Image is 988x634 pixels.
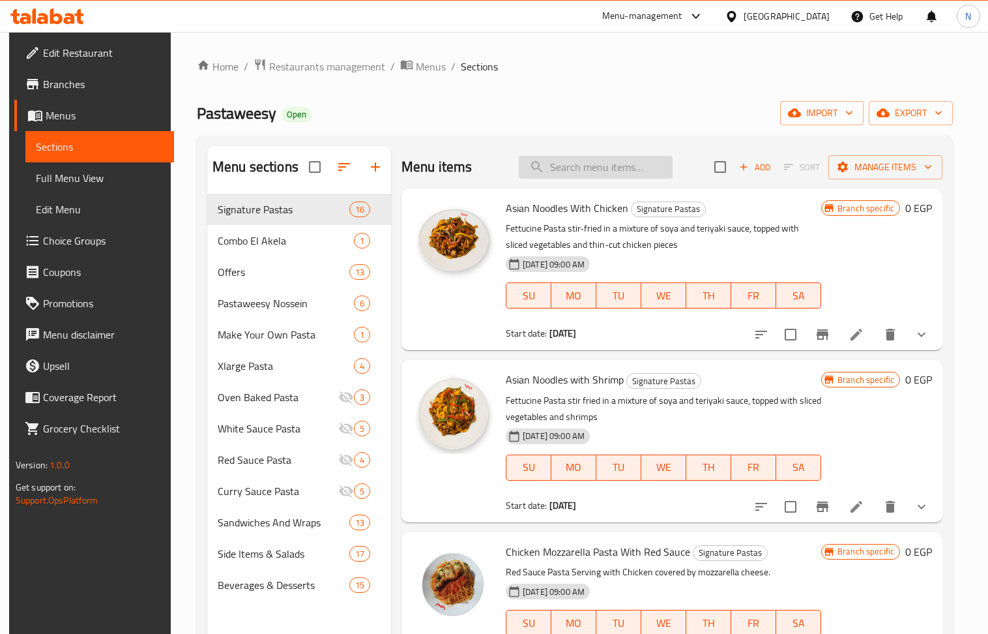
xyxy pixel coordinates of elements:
[43,76,164,92] span: Branches
[338,483,354,499] svg: Inactive section
[914,327,929,342] svg: Show Choices
[354,327,370,342] div: items
[781,614,816,633] span: SA
[218,546,349,562] span: Side Items & Salads
[43,233,164,249] span: Choice Groups
[207,319,391,350] div: Make Your Own Pasta1
[596,282,641,309] button: TU
[338,389,354,405] svg: Inactive section
[14,256,174,288] a: Coupons
[506,220,821,253] p: Fettucine Pasta stir-fried in a mixture of soya and teriyaki sauce, topped with sliced vegetables...
[350,579,370,592] span: 15
[218,264,349,280] span: Offers
[282,107,312,123] div: Open
[43,389,164,405] span: Coverage Report
[777,493,804,521] span: Select to update
[282,109,312,120] span: Open
[390,59,395,74] li: /
[207,507,391,538] div: Sandwiches And Wraps13
[355,297,370,310] span: 6
[301,153,328,181] span: Select all sections
[744,9,830,23] div: [GEOGRAPHIC_DATA]
[849,499,864,515] a: Edit menu item
[828,155,942,179] button: Manage items
[25,194,174,225] a: Edit Menu
[14,225,174,256] a: Choice Groups
[207,194,391,225] div: Signature Pastas16
[832,374,899,386] span: Branch specific
[647,286,681,305] span: WE
[506,370,624,389] span: Asian Noodles with Shrimp
[207,288,391,319] div: Pastaweesy Nossein6
[780,101,864,125] button: import
[506,282,551,309] button: SU
[626,373,701,389] div: Signature Pastas
[807,491,838,522] button: Branch-specific-item
[461,59,498,74] span: Sections
[706,153,734,181] span: Select section
[355,485,370,498] span: 5
[207,350,391,382] div: Xlarge Pasta4
[43,421,164,436] span: Grocery Checklist
[557,614,591,633] span: MO
[46,108,164,123] span: Menus
[400,58,446,75] a: Menus
[632,202,705,217] span: Signature Pastas
[218,421,338,436] span: White Sauce Pasta
[354,421,370,436] div: items
[218,577,349,593] span: Beverages & Desserts
[16,492,98,509] a: Support.OpsPlatform
[791,105,853,121] span: import
[602,8,682,24] div: Menu-management
[36,202,164,217] span: Edit Menu
[207,475,391,507] div: Curry Sauce Pasta5
[506,564,821,581] p: Red Sauce Pasta Serving with Chicken covered by mozzarella cheese.
[839,159,932,175] span: Manage items
[207,225,391,256] div: Combo El Akela1
[355,360,370,372] span: 4
[517,430,590,442] span: [DATE] 09:00 AM
[25,162,174,194] a: Full Menu View
[218,358,354,374] span: Xlarge Pasta
[879,105,942,121] span: export
[807,319,838,350] button: Branch-specific-item
[218,483,338,499] span: Curry Sauce Pasta
[349,546,370,562] div: items
[338,452,354,468] svg: Inactive section
[602,614,636,633] span: TU
[43,327,164,342] span: Menu disclaimer
[16,479,76,496] span: Get support on:
[207,569,391,601] div: Beverages & Desserts15
[631,202,706,217] div: Signature Pastas
[641,282,686,309] button: WE
[14,319,174,350] a: Menu disclaimer
[360,151,391,183] button: Add section
[777,321,804,348] span: Select to update
[875,491,906,522] button: delete
[832,202,899,215] span: Branch specific
[506,198,628,218] span: Asian Noodles With Chicken
[849,327,864,342] a: Edit menu item
[401,157,472,177] h2: Menu items
[776,455,821,481] button: SA
[218,452,338,468] span: Red Sauce Pasta
[349,264,370,280] div: items
[349,202,370,217] div: items
[218,327,354,342] span: Make Your Own Pasta
[207,538,391,569] div: Side Items & Salads17
[506,497,547,514] span: Start date:
[691,614,726,633] span: TH
[549,325,577,342] b: [DATE]
[512,458,546,477] span: SU
[776,282,821,309] button: SA
[207,444,391,475] div: Red Sauce Pasta4
[734,157,776,177] button: Add
[14,288,174,319] a: Promotions
[43,295,164,311] span: Promotions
